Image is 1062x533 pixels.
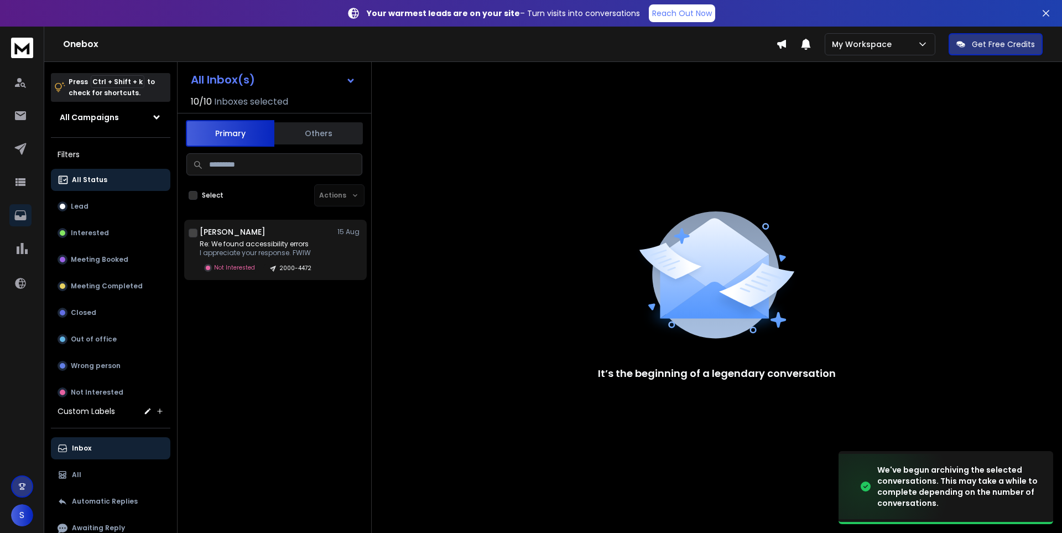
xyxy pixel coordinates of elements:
[51,490,170,513] button: Automatic Replies
[60,112,119,123] h1: All Campaigns
[877,464,1040,509] div: We've begun archiving the selected conversations. This may take a while to complete depending on ...
[11,38,33,58] img: logo
[191,95,212,108] span: 10 / 10
[214,263,255,272] p: Not Interested
[69,76,155,99] p: Press to check for shortcuts.
[191,74,255,85] h1: All Inbox(s)
[58,406,115,417] h3: Custom Labels
[72,524,125,532] p: Awaiting Reply
[11,504,33,526] button: S
[279,264,311,272] p: 2000-4472
[72,444,91,453] p: Inbox
[839,454,949,520] img: image
[71,361,121,370] p: Wrong person
[337,227,362,236] p: 15 Aug
[63,38,776,51] h1: Onebox
[91,75,144,88] span: Ctrl + Shift + k
[274,121,363,146] button: Others
[51,275,170,297] button: Meeting Completed
[51,106,170,128] button: All Campaigns
[72,175,107,184] p: All Status
[202,191,223,200] label: Select
[51,437,170,459] button: Inbox
[72,470,81,479] p: All
[51,222,170,244] button: Interested
[71,229,109,237] p: Interested
[51,249,170,271] button: Meeting Booked
[51,302,170,324] button: Closed
[51,328,170,350] button: Out of office
[51,147,170,162] h3: Filters
[71,202,88,211] p: Lead
[200,226,265,237] h1: [PERSON_NAME]
[72,497,138,506] p: Automatic Replies
[51,464,170,486] button: All
[71,308,96,317] p: Closed
[51,381,170,403] button: Not Interested
[51,169,170,191] button: All Status
[71,335,117,344] p: Out of office
[51,355,170,377] button: Wrong person
[972,39,1035,50] p: Get Free Credits
[367,8,520,19] strong: Your warmest leads are on your site
[832,39,896,50] p: My Workspace
[51,195,170,218] button: Lead
[367,8,640,19] p: – Turn visits into conversations
[214,95,288,108] h3: Inboxes selected
[598,366,836,381] p: It’s the beginning of a legendary conversation
[71,255,128,264] p: Meeting Booked
[649,4,715,22] a: Reach Out Now
[71,282,143,291] p: Meeting Completed
[71,388,123,397] p: Not Interested
[200,249,318,257] p: I appreciate your response. FWIW
[652,8,712,19] p: Reach Out Now
[182,69,365,91] button: All Inbox(s)
[949,33,1043,55] button: Get Free Credits
[200,240,318,249] p: Re: We found accessibility errors
[186,120,274,147] button: Primary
